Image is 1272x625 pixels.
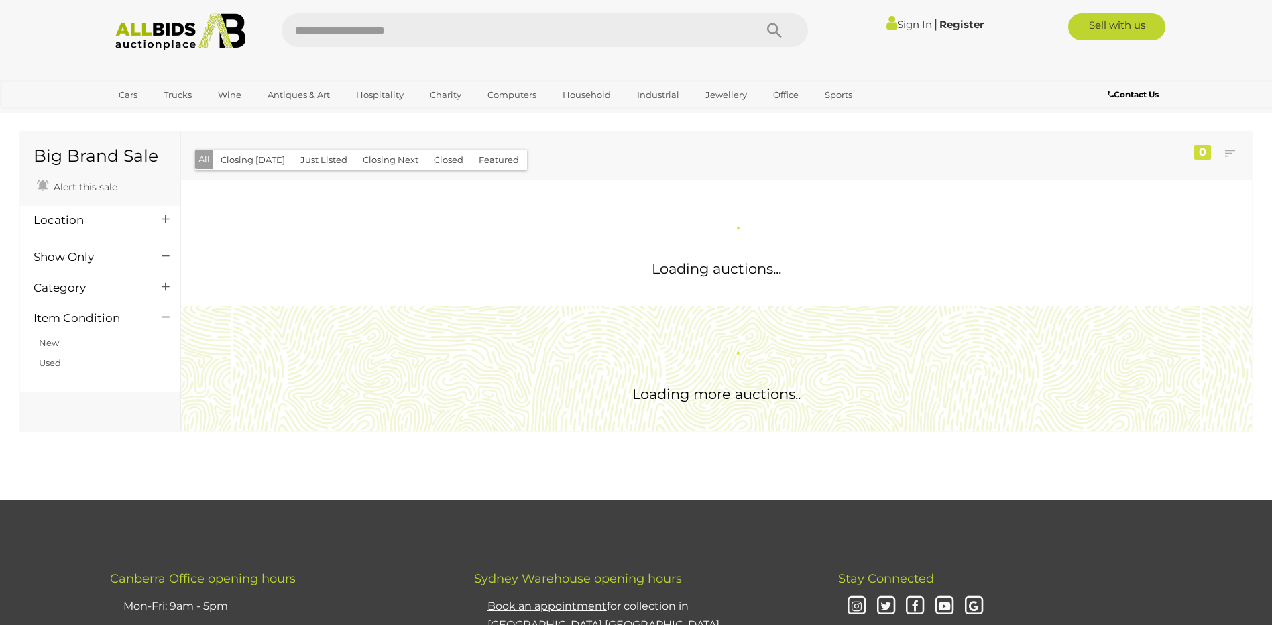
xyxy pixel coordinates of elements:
[426,150,471,170] button: Closed
[628,84,688,106] a: Industrial
[110,571,296,586] span: Canberra Office opening hours
[838,571,934,586] span: Stay Connected
[845,595,868,618] i: Instagram
[213,150,293,170] button: Closing [DATE]
[120,593,441,620] li: Mon-Fri: 9am - 5pm
[474,571,682,586] span: Sydney Warehouse opening hours
[34,312,141,325] h4: Item Condition
[471,150,527,170] button: Featured
[874,595,898,618] i: Twitter
[34,282,141,294] h4: Category
[1068,13,1165,40] a: Sell with us
[421,84,470,106] a: Charity
[355,150,426,170] button: Closing Next
[110,84,146,106] a: Cars
[34,176,121,196] a: Alert this sale
[34,147,167,166] h1: Big Brand Sale
[50,181,117,193] span: Alert this sale
[479,84,545,106] a: Computers
[1194,145,1211,160] div: 0
[741,13,808,47] button: Search
[554,84,620,106] a: Household
[933,595,956,618] i: Youtube
[195,150,213,169] button: All
[816,84,861,106] a: Sports
[903,595,927,618] i: Facebook
[209,84,250,106] a: Wine
[108,13,253,50] img: Allbids.com.au
[697,84,756,106] a: Jewellery
[632,386,801,402] span: Loading more auctions..
[1108,89,1159,99] b: Contact Us
[886,18,932,31] a: Sign In
[259,84,339,106] a: Antiques & Art
[34,214,141,227] h4: Location
[1108,87,1162,102] a: Contact Us
[155,84,200,106] a: Trucks
[34,251,141,264] h4: Show Only
[939,18,984,31] a: Register
[764,84,807,106] a: Office
[652,260,781,277] span: Loading auctions...
[110,106,223,128] a: [GEOGRAPHIC_DATA]
[487,600,607,612] u: Book an appointment
[39,337,59,348] a: New
[962,595,986,618] i: Google
[934,17,937,32] span: |
[347,84,412,106] a: Hospitality
[39,357,61,368] a: Used
[292,150,355,170] button: Just Listed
